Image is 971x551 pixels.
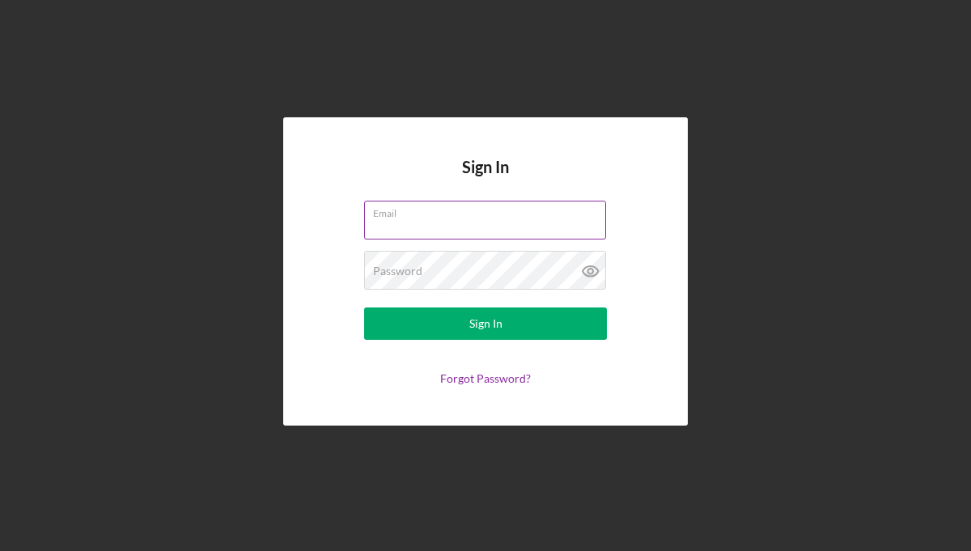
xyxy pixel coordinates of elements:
[469,307,502,340] div: Sign In
[440,371,531,385] a: Forgot Password?
[373,201,606,219] label: Email
[364,307,607,340] button: Sign In
[373,265,422,278] label: Password
[462,158,509,201] h4: Sign In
